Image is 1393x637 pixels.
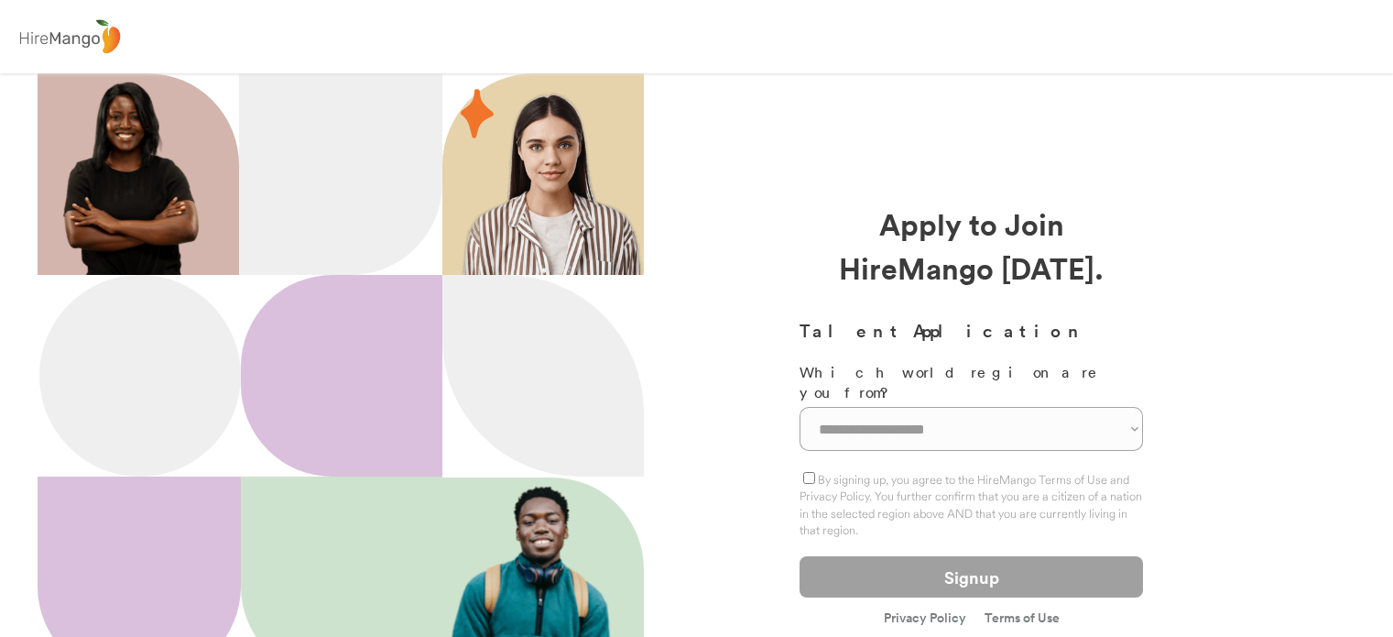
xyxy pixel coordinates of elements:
img: Ellipse%2012 [39,275,241,477]
img: 29 [461,89,494,138]
label: By signing up, you agree to the HireMango Terms of Use and Privacy Policy. You further confirm th... [800,472,1142,537]
img: logo%20-%20hiremango%20gray.png [14,16,125,59]
img: 200x220.png [41,73,220,275]
img: hispanic%20woman.png [461,92,644,275]
div: Apply to Join HireMango [DATE]. [800,202,1143,290]
div: Which world region are you from? [800,362,1143,403]
button: Signup [800,556,1143,598]
h3: Talent Application [800,317,1143,344]
a: Terms of Use [985,611,1060,624]
a: Privacy Policy [884,611,966,627]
